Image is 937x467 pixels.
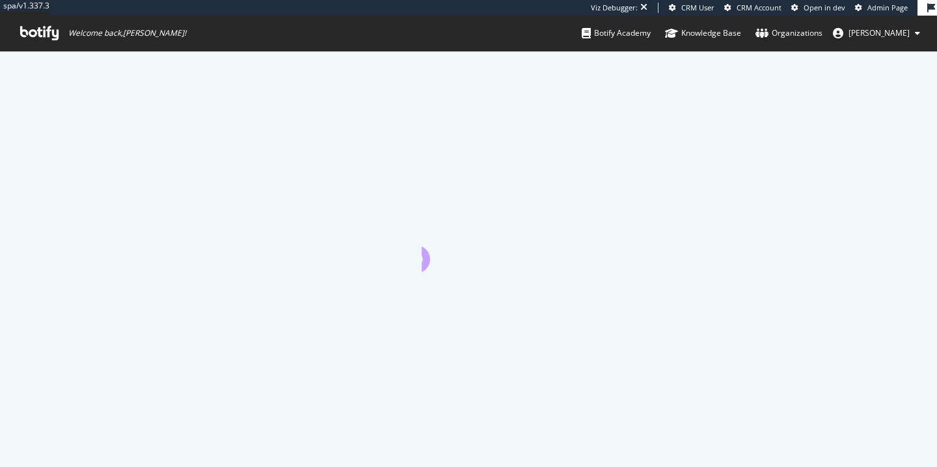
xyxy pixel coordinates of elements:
[724,3,781,13] a: CRM Account
[669,3,714,13] a: CRM User
[422,225,515,272] div: animation
[804,3,845,12] span: Open in dev
[755,16,822,51] a: Organizations
[582,27,651,40] div: Botify Academy
[867,3,908,12] span: Admin Page
[849,27,910,38] span: alexandre hauswirth
[737,3,781,12] span: CRM Account
[591,3,638,13] div: Viz Debugger:
[755,27,822,40] div: Organizations
[665,27,741,40] div: Knowledge Base
[681,3,714,12] span: CRM User
[68,28,186,38] span: Welcome back, [PERSON_NAME] !
[855,3,908,13] a: Admin Page
[822,23,930,44] button: [PERSON_NAME]
[791,3,845,13] a: Open in dev
[582,16,651,51] a: Botify Academy
[665,16,741,51] a: Knowledge Base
